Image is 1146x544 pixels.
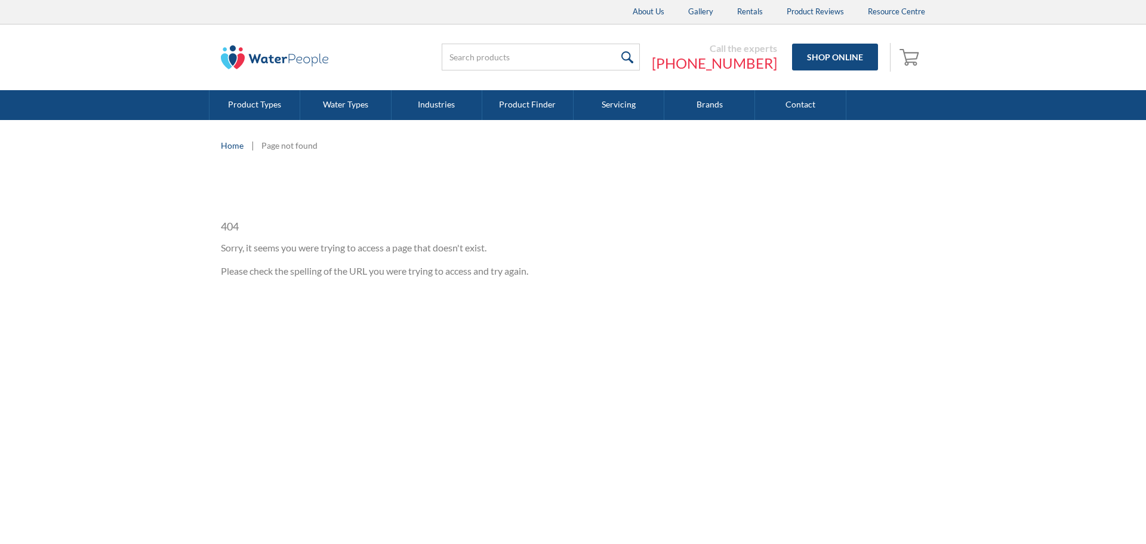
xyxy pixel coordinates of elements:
div: Call the experts [652,42,777,54]
a: Servicing [574,90,664,120]
div: | [249,138,255,152]
a: Industries [392,90,482,120]
div: Page not found [261,139,318,152]
a: Contact [755,90,846,120]
p: Sorry, it seems you were trying to access a page that doesn't exist. [221,241,686,255]
a: Product Types [210,90,300,120]
a: Water Types [300,90,391,120]
img: shopping cart [899,47,922,66]
a: Brands [664,90,755,120]
a: Home [221,139,244,152]
h1: 404 [221,219,686,235]
a: [PHONE_NUMBER] [652,54,777,72]
a: Shop Online [792,44,878,70]
a: Product Finder [482,90,573,120]
a: Open cart [897,43,925,72]
input: Search products [442,44,640,70]
img: The Water People [221,45,328,69]
p: Please check the spelling of the URL you were trying to access and try again. [221,264,686,278]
